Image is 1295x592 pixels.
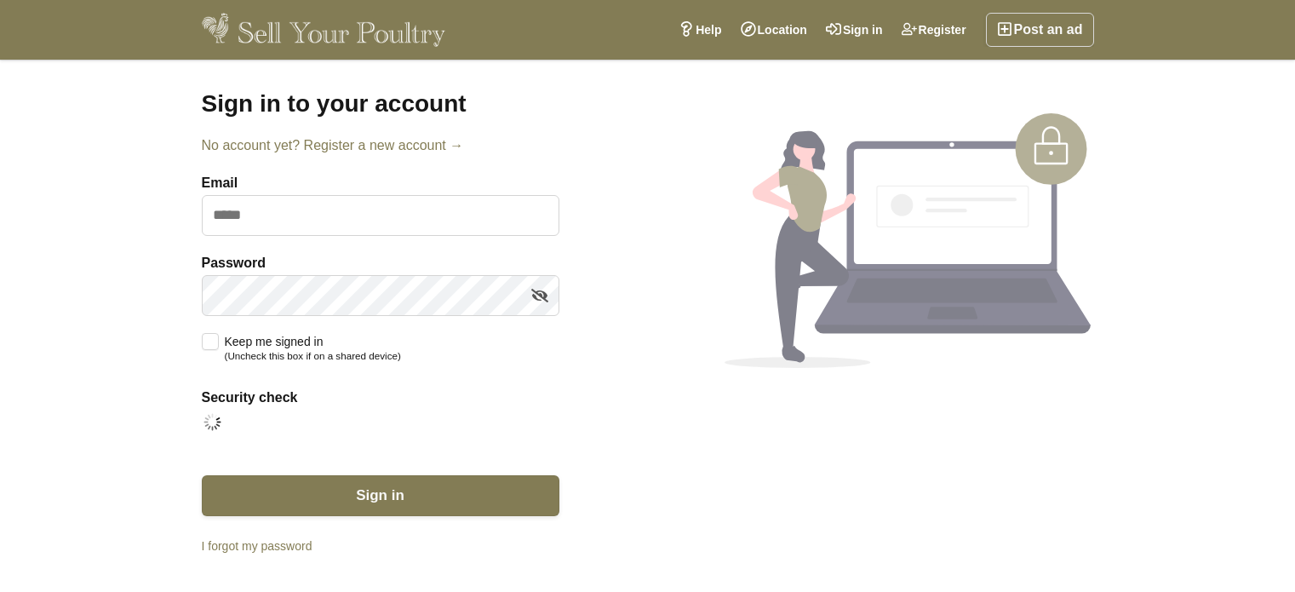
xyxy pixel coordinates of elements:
[817,13,892,47] a: Sign in
[202,13,446,47] img: Sell Your Poultry
[202,173,559,193] label: Email
[892,13,976,47] a: Register
[356,487,404,503] span: Sign in
[202,135,559,156] a: No account yet? Register a new account →
[986,13,1094,47] a: Post an ad
[202,253,559,273] label: Password
[669,13,731,47] a: Help
[202,333,401,363] label: Keep me signed in
[202,388,559,408] label: Security check
[202,475,559,516] button: Sign in
[202,537,559,555] a: I forgot my password
[225,350,401,361] small: (Uncheck this box if on a shared device)
[731,13,817,47] a: Location
[202,89,559,118] h1: Sign in to your account
[527,283,553,308] a: Show/hide password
